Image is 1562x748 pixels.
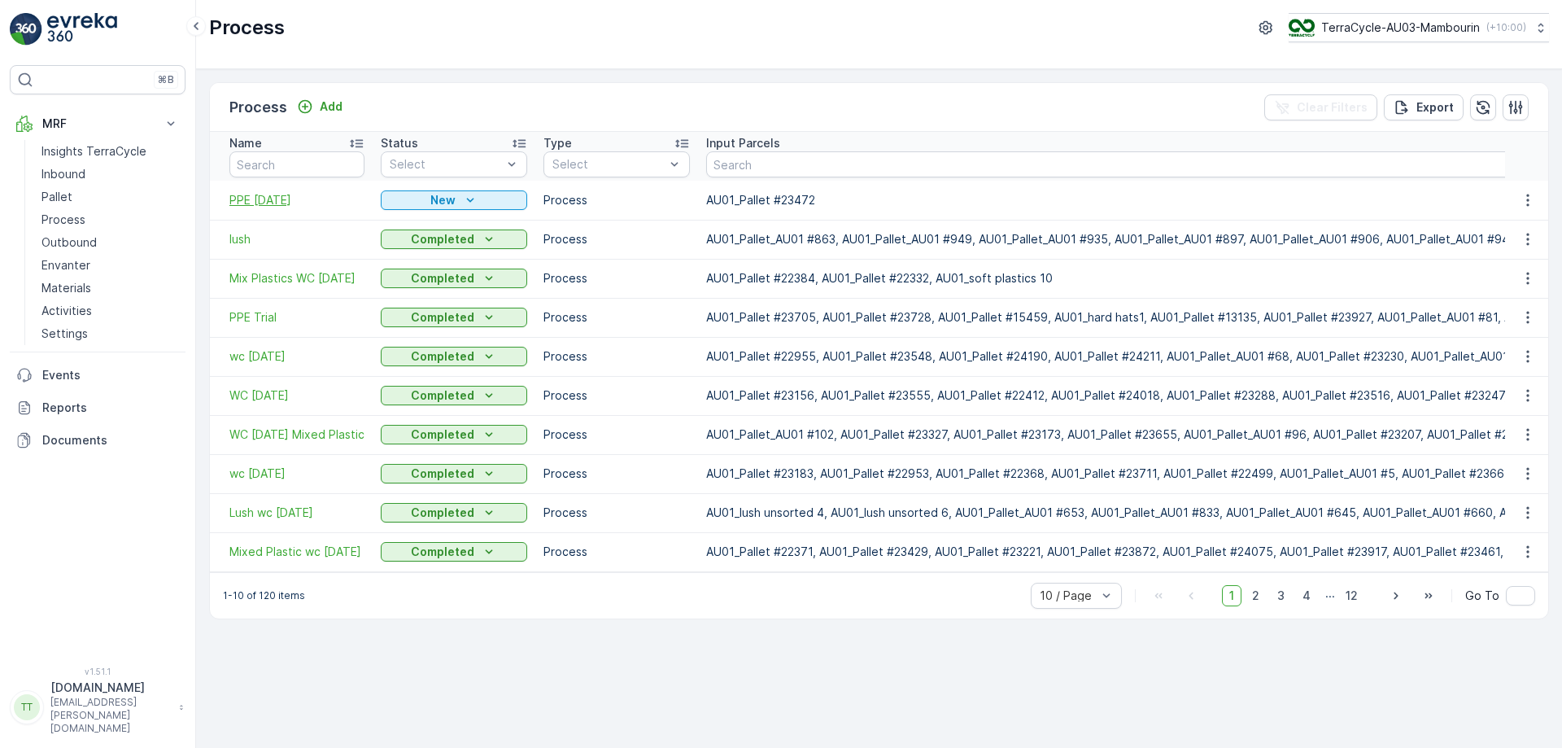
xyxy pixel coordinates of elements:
[229,309,364,326] a: PPE Trial
[14,694,40,720] div: TT
[381,308,527,327] button: Completed
[41,257,90,273] p: Envanter
[10,667,185,676] span: v 1.51.1
[543,466,690,482] p: Process
[543,544,690,560] p: Process
[42,367,179,383] p: Events
[1222,585,1241,606] span: 1
[1264,94,1377,120] button: Clear Filters
[552,156,665,173] p: Select
[411,348,474,365] p: Completed
[381,386,527,405] button: Completed
[47,13,117,46] img: logo_light-DOdMpM7g.png
[41,280,91,296] p: Materials
[1384,94,1464,120] button: Export
[381,135,418,151] p: Status
[229,96,287,119] p: Process
[543,426,690,443] p: Process
[10,13,42,46] img: logo
[381,230,527,249] button: Completed
[50,680,171,696] p: [DOMAIN_NAME]
[50,696,171,735] p: [EMAIL_ADDRESS][PERSON_NAME][DOMAIN_NAME]
[229,505,364,521] span: Lush wc [DATE]
[10,424,185,457] a: Documents
[41,326,88,342] p: Settings
[381,464,527,483] button: Completed
[35,163,185,186] a: Inbound
[706,135,780,151] p: Input Parcels
[41,143,146,160] p: Insights TerraCycle
[411,426,474,443] p: Completed
[1270,585,1292,606] span: 3
[229,192,364,208] span: PPE [DATE]
[158,73,174,86] p: ⌘B
[1245,585,1267,606] span: 2
[543,192,690,208] p: Process
[411,270,474,287] p: Completed
[35,231,185,254] a: Outbound
[223,589,305,602] p: 1-10 of 120 items
[543,135,572,151] p: Type
[381,425,527,444] button: Completed
[381,503,527,523] button: Completed
[42,116,153,132] p: MRF
[41,212,85,228] p: Process
[381,542,527,562] button: Completed
[1338,585,1365,606] span: 12
[1289,13,1549,42] button: TerraCycle-AU03-Mambourin(+10:00)
[35,300,185,322] a: Activities
[1297,99,1368,116] p: Clear Filters
[41,303,92,319] p: Activities
[229,231,364,247] a: lush
[229,544,364,560] a: Mixed Plastic wc 21/7/25
[1465,588,1499,604] span: Go To
[1295,585,1318,606] span: 4
[1486,21,1526,34] p: ( +10:00 )
[42,400,179,416] p: Reports
[35,322,185,345] a: Settings
[42,432,179,448] p: Documents
[229,348,364,365] a: wc 18/8/25
[1325,585,1335,606] p: ...
[229,466,364,482] span: wc [DATE]
[41,234,97,251] p: Outbound
[229,426,364,443] a: WC 4/8/25 Mixed Plastic
[229,426,364,443] span: WC [DATE] Mixed Plastic
[320,98,343,115] p: Add
[10,391,185,424] a: Reports
[1416,99,1454,116] p: Export
[543,348,690,365] p: Process
[543,309,690,326] p: Process
[10,107,185,140] button: MRF
[229,192,364,208] a: PPE 29/9/25
[411,309,474,326] p: Completed
[411,544,474,560] p: Completed
[35,140,185,163] a: Insights TerraCycle
[543,231,690,247] p: Process
[543,270,690,287] p: Process
[209,15,285,41] p: Process
[229,387,364,404] span: WC [DATE]
[229,270,364,287] span: Mix Plastics WC [DATE]
[543,387,690,404] p: Process
[381,269,527,288] button: Completed
[229,466,364,482] a: wc 28/7/25
[411,387,474,404] p: Completed
[1321,20,1480,36] p: TerraCycle-AU03-Mambourin
[290,97,349,116] button: Add
[229,151,364,177] input: Search
[411,505,474,521] p: Completed
[1289,19,1315,37] img: image_D6FFc8H.png
[381,347,527,366] button: Completed
[229,387,364,404] a: WC 11/08/2025
[35,208,185,231] a: Process
[390,156,502,173] p: Select
[411,466,474,482] p: Completed
[543,505,690,521] p: Process
[10,680,185,735] button: TT[DOMAIN_NAME][EMAIL_ADDRESS][PERSON_NAME][DOMAIN_NAME]
[411,231,474,247] p: Completed
[229,348,364,365] span: wc [DATE]
[41,189,72,205] p: Pallet
[35,254,185,277] a: Envanter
